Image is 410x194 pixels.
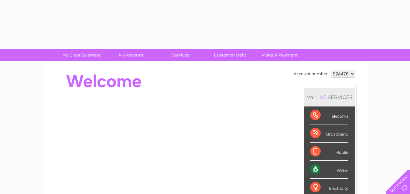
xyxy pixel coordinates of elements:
td: Account number [292,68,329,79]
a: Services [154,49,207,61]
div: LIVE [314,94,328,100]
a: Customer Help [203,49,257,61]
div: Mobile [310,143,348,161]
div: Telecoms [310,106,348,124]
a: Make A Payment [253,49,307,61]
a: My Account [104,49,158,61]
div: Broadband [310,124,348,142]
div: MY SERVICES [304,88,355,106]
a: My Clear Business [54,49,108,61]
div: Water [310,161,348,179]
